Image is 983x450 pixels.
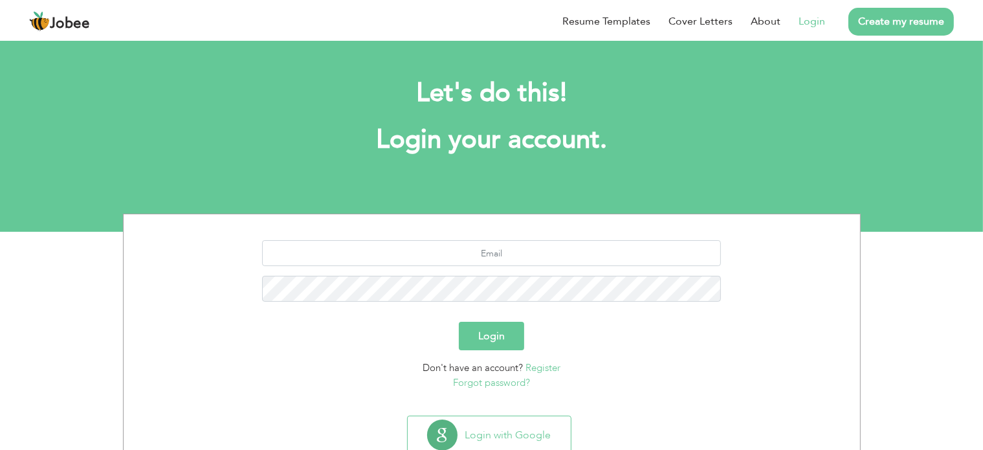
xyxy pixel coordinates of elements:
[453,376,530,389] a: Forgot password?
[799,14,825,29] a: Login
[423,361,523,374] span: Don't have an account?
[262,240,721,266] input: Email
[50,17,90,31] span: Jobee
[29,11,90,32] a: Jobee
[459,322,524,350] button: Login
[668,14,733,29] a: Cover Letters
[29,11,50,32] img: jobee.io
[562,14,650,29] a: Resume Templates
[751,14,780,29] a: About
[142,76,841,110] h2: Let's do this!
[848,8,954,36] a: Create my resume
[142,123,841,157] h1: Login your account.
[525,361,560,374] a: Register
